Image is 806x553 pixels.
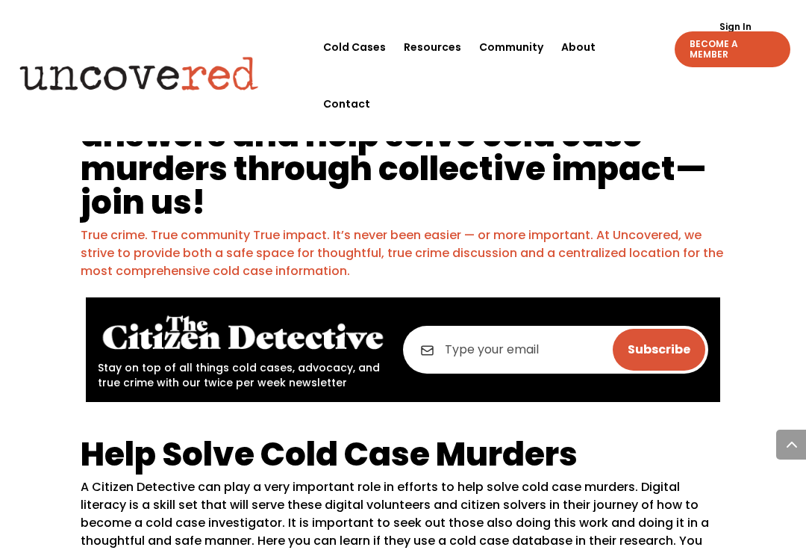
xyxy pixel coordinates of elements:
a: Contact [323,75,370,132]
img: Uncovered logo [8,47,270,101]
h1: We’re building a platform to uncover answers and help solve cold case murders through collective ... [81,84,725,226]
h1: Help Solve Cold Case Murders [81,437,725,478]
a: BECOME A MEMBER [675,31,790,67]
a: Community [479,19,543,75]
a: About [561,19,596,75]
a: True crime. True community True impact. It’s never been easier — or more important. At Uncovered,... [81,226,723,279]
a: Sign In [711,22,760,31]
img: The Citizen Detective [98,309,388,358]
a: Resources [404,19,461,75]
input: Subscribe [613,329,705,371]
a: join us [81,179,192,225]
input: Type your email [403,326,708,374]
a: Cold Cases [323,19,386,75]
div: Stay on top of all things cold cases, advocacy, and true crime with our twice per week newsletter [98,309,388,390]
